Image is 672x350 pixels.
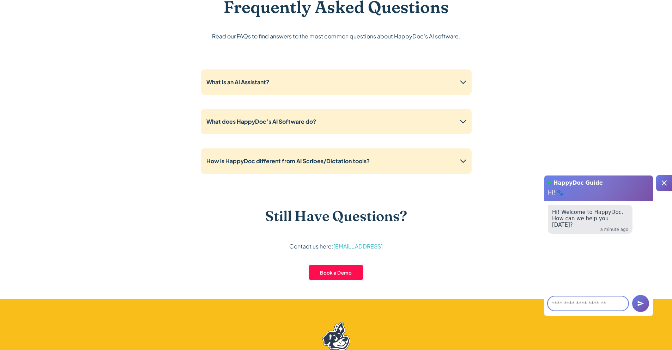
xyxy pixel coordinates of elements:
p: Contact us here: [289,241,383,251]
strong: How is HappyDoc different from AI Scribes/Dictation tools? [206,157,370,165]
strong: What does HappyDoc’s AI Software do? [206,118,316,125]
a: [EMAIL_ADDRESS] [333,242,383,250]
p: Read our FAQs to find answers to the most common questions about HappyDoc's AI software. [212,31,460,41]
h3: Still Have Questions? [265,208,407,225]
a: Book a Demo [308,264,364,281]
strong: What is an AI Assistant? [206,78,269,86]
